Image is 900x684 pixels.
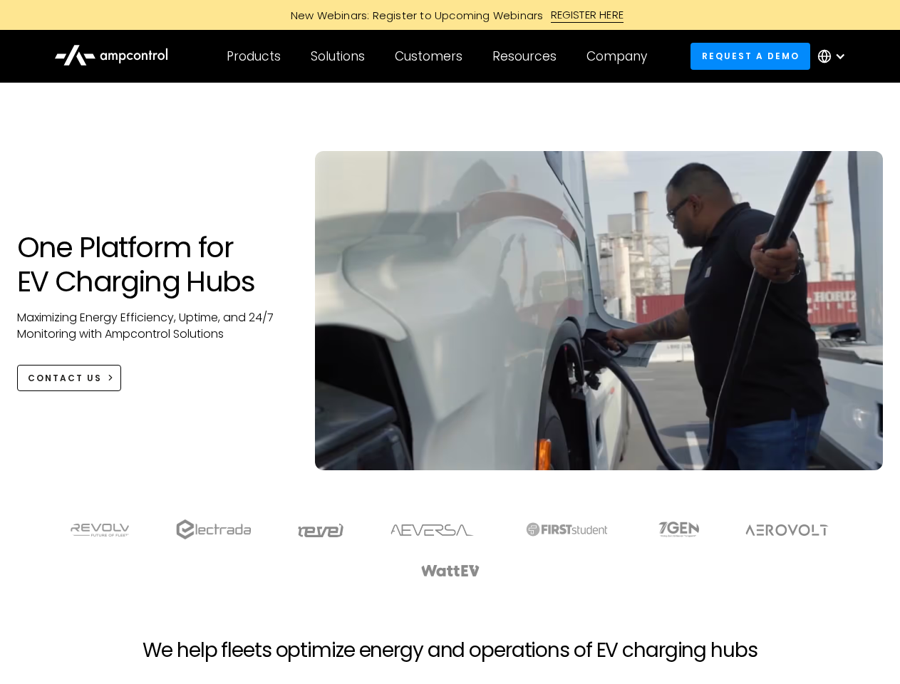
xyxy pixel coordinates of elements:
[586,48,647,64] div: Company
[492,48,557,64] div: Resources
[745,524,829,536] img: Aerovolt Logo
[395,48,462,64] div: Customers
[28,372,102,385] div: CONTACT US
[130,7,771,23] a: New Webinars: Register to Upcoming WebinarsREGISTER HERE
[17,365,122,391] a: CONTACT US
[276,8,551,23] div: New Webinars: Register to Upcoming Webinars
[17,310,287,342] p: Maximizing Energy Efficiency, Uptime, and 24/7 Monitoring with Ampcontrol Solutions
[143,638,757,663] h2: We help fleets optimize energy and operations of EV charging hubs
[227,48,281,64] div: Products
[551,7,624,23] div: REGISTER HERE
[311,48,365,64] div: Solutions
[17,230,287,299] h1: One Platform for EV Charging Hubs
[690,43,810,69] a: Request a demo
[176,519,251,539] img: electrada logo
[420,565,480,576] img: WattEV logo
